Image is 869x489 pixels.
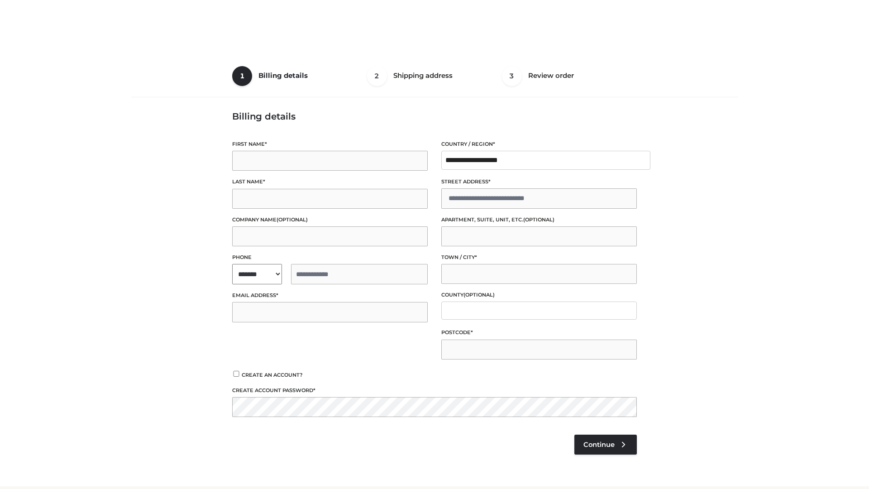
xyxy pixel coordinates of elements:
label: Email address [232,291,428,300]
label: County [441,291,637,299]
h3: Billing details [232,111,637,122]
a: Continue [574,435,637,455]
label: Phone [232,253,428,262]
label: Last name [232,177,428,186]
span: (optional) [523,216,554,223]
span: 1 [232,66,252,86]
input: Create an account? [232,371,240,377]
label: First name [232,140,428,149]
label: Company name [232,216,428,224]
label: Country / Region [441,140,637,149]
span: Billing details [258,71,308,80]
span: Create an account? [242,372,303,378]
label: Postcode [441,328,637,337]
label: Create account password [232,386,637,395]
span: 2 [367,66,387,86]
label: Town / City [441,253,637,262]
span: Continue [583,441,615,449]
label: Street address [441,177,637,186]
span: (optional) [463,292,495,298]
span: 3 [502,66,522,86]
label: Apartment, suite, unit, etc. [441,216,637,224]
span: Review order [528,71,574,80]
span: (optional) [277,216,308,223]
span: Shipping address [393,71,453,80]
